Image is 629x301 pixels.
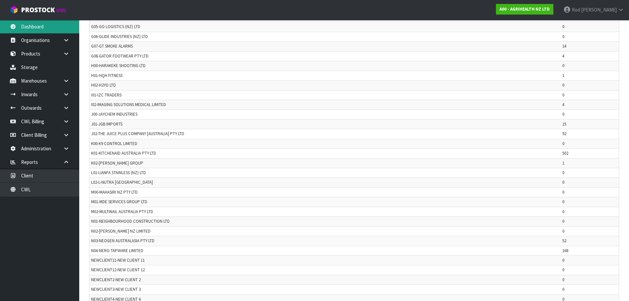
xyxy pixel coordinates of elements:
td: 0 [561,110,619,119]
td: 168 [561,246,619,255]
td: K02-[PERSON_NAME] GROUP [89,158,561,168]
td: 4 [561,51,619,61]
td: H02-H2YO LTD [89,81,561,90]
td: 0 [561,217,619,226]
td: L02-L-NUTRA [GEOGRAPHIC_DATA] [89,178,561,187]
td: NEWCLIENT3-NEW CLIENT 3 [89,285,561,294]
td: L01-LIANFA STAINLESS (NZ) LTD [89,168,561,178]
td: 0 [561,226,619,236]
td: NEWCLIENT12-NEW CLIENT 12 [89,265,561,275]
td: 0 [561,139,619,148]
td: I01-IZC TRADERS [89,90,561,100]
td: J02-THE JUICE PLUS COMPANY [AUSTRALIA] PTY LTD [89,129,561,139]
td: 502 [561,149,619,158]
td: 0 [561,197,619,207]
td: 0 [561,81,619,90]
td: J00-JAYCHEM INDUSTRIES [89,110,561,119]
td: 0 [561,168,619,178]
td: N04-NERO TAPWARE LIMITED [89,246,561,255]
td: 0 [561,265,619,275]
td: K01-KITCHENAID AUSTRALIA PTY LTD [89,149,561,158]
td: 0 [561,275,619,284]
a: A00 - AGRIHEALTH NZ LTD [496,4,553,15]
td: G06-GLIDE INDUSTRIES (NZ) LTD [89,32,561,41]
td: I02-IMAGING SOLUTIONS MEDICAL LIMITED [89,100,561,109]
td: 4 [561,100,619,109]
td: H01-HQH FITNESS [89,71,561,80]
td: 1 [561,71,619,80]
td: G07-GT SMOKE ALARMS [89,42,561,51]
td: G05-GO LOGISTICS (NZ) LTD [89,22,561,32]
td: M01-MDE SERVICES GROUP LTD [89,197,561,207]
td: NEWCLIENT11-NEW CLIENT 11 [89,255,561,265]
td: 0 [561,285,619,294]
td: 1 [561,158,619,168]
td: M00-MAHASIRI NZ PTY LTD [89,187,561,197]
td: NEWCLIENT2-NEW CLIENT 2 [89,275,561,284]
td: N02-[PERSON_NAME] NZ LIMITED [89,226,561,236]
td: G08-GATOR FOOTWEAR PTY LTD [89,51,561,61]
span: Rod [572,7,580,13]
td: 0 [561,90,619,100]
img: cube-alt.png [10,6,18,14]
td: 0 [561,22,619,32]
td: 14 [561,42,619,51]
strong: A00 - AGRIHEALTH NZ LTD [500,6,550,12]
td: 0 [561,178,619,187]
td: N01-NEIGHBOURHOOD CONSTRUCTION LTD [89,217,561,226]
td: 0 [561,61,619,71]
td: 92 [561,129,619,139]
td: N03-NEOGEN AUSTRALASIA PTY LTD [89,236,561,246]
span: ProStock [21,6,55,14]
td: 0 [561,32,619,41]
td: K00-K9 CONTROL LIMITED [89,139,561,148]
td: M02-MULTINAIL AUSTRALIA PTY LTD [89,207,561,216]
span: [PERSON_NAME] [581,7,617,13]
td: 0 [561,255,619,265]
td: 52 [561,236,619,246]
td: 15 [561,119,619,129]
td: 0 [561,187,619,197]
td: H00-HARAKEKE SHOOTING LTD [89,61,561,71]
td: 0 [561,207,619,216]
td: J01-JGB IMPORTS [89,119,561,129]
small: WMS [56,7,66,14]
